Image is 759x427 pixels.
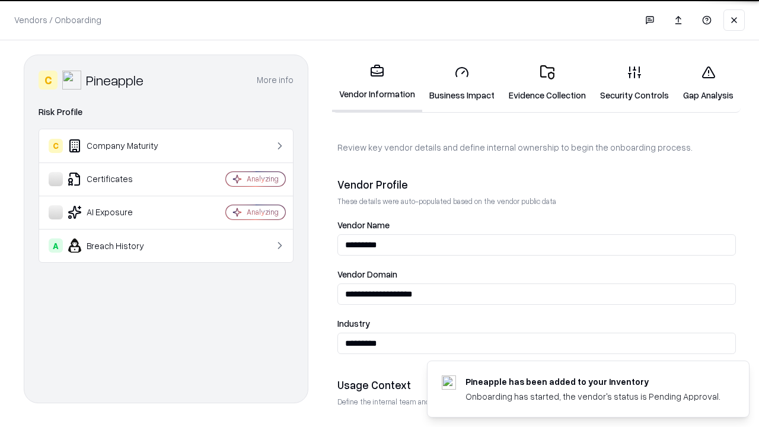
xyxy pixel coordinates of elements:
a: Evidence Collection [502,56,593,111]
div: Usage Context [337,378,736,392]
p: These details were auto-populated based on the vendor public data [337,196,736,206]
div: Breach History [49,238,190,253]
img: Pineapple [62,71,81,90]
div: Vendor Profile [337,177,736,192]
div: Risk Profile [39,105,294,119]
label: Vendor Name [337,221,736,230]
div: Certificates [49,172,190,186]
div: Company Maturity [49,139,190,153]
img: pineappleenergy.com [442,375,456,390]
a: Gap Analysis [676,56,741,111]
div: Onboarding has started, the vendor's status is Pending Approval. [465,390,720,403]
a: Security Controls [593,56,676,111]
p: Vendors / Onboarding [14,14,101,26]
button: More info [257,69,294,91]
p: Review key vendor details and define internal ownership to begin the onboarding process. [337,141,736,154]
div: C [49,139,63,153]
div: C [39,71,58,90]
label: Industry [337,319,736,328]
a: Business Impact [422,56,502,111]
div: AI Exposure [49,205,190,219]
div: Analyzing [247,174,279,184]
div: Analyzing [247,207,279,217]
div: Pineapple [86,71,143,90]
div: A [49,238,63,253]
label: Vendor Domain [337,270,736,279]
div: Pineapple has been added to your inventory [465,375,720,388]
p: Define the internal team and reason for using this vendor. This helps assess business relevance a... [337,397,736,407]
a: Vendor Information [332,55,422,112]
